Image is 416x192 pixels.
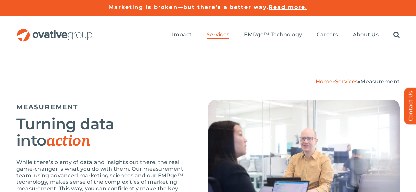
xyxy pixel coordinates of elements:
a: Marketing is broken—but there’s a better way. [109,4,269,10]
a: OG_Full_horizontal_RGB [16,28,93,34]
a: Home [316,78,332,85]
h2: Turning data into [16,116,192,149]
a: Careers [317,32,338,39]
span: Measurement [360,78,400,85]
span: Careers [317,32,338,38]
a: EMRge™ Technology [244,32,302,39]
span: » » [316,78,400,85]
a: Services [335,78,358,85]
em: action [46,132,90,150]
a: Read more. [269,4,307,10]
span: EMRge™ Technology [244,32,302,38]
a: Search [393,32,400,39]
a: Impact [172,32,192,39]
a: Services [207,32,229,39]
a: About Us [353,32,379,39]
nav: Menu [172,25,400,46]
span: About Us [353,32,379,38]
h5: MEASUREMENT [16,103,192,111]
span: Services [207,32,229,38]
span: Impact [172,32,192,38]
